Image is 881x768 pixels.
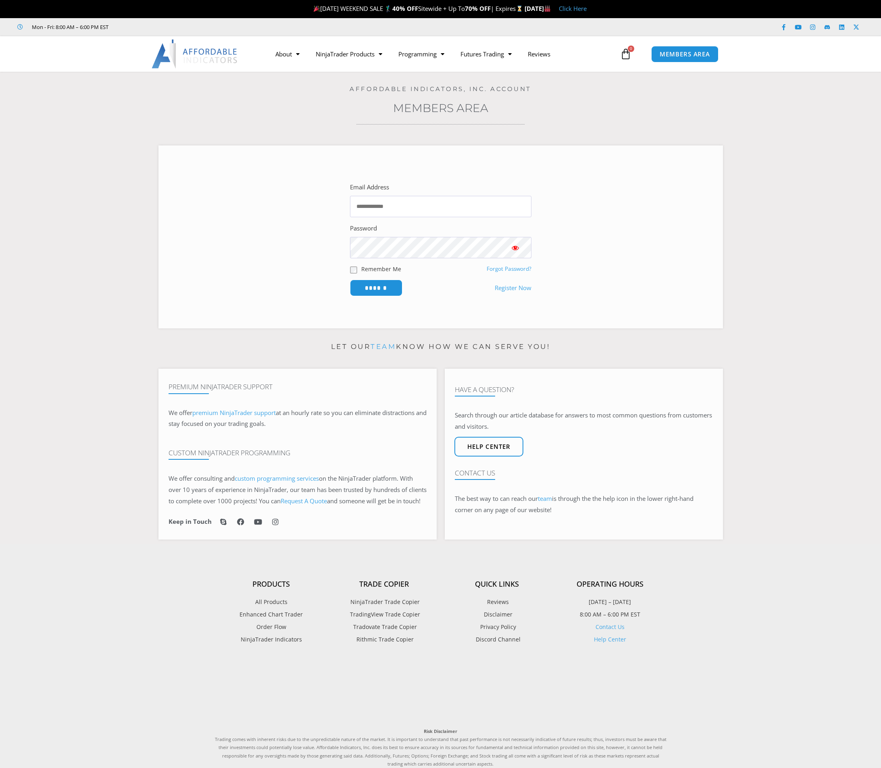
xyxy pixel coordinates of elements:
[240,609,303,620] span: Enhanced Chart Trader
[660,51,710,57] span: MEMBERS AREA
[390,45,452,63] a: Programming
[308,45,390,63] a: NinjaTrader Products
[454,437,523,457] a: Help center
[314,6,320,12] img: 🎉
[241,634,302,645] span: NinjaTrader Indicators
[158,340,723,353] p: Let our know how we can serve you!
[169,409,192,417] span: We offer
[441,580,554,589] h4: Quick Links
[441,622,554,632] a: Privacy Policy
[152,39,238,68] img: LogoAI | Affordable Indicators – NinjaTrader
[455,493,713,516] p: The best way to can reach our is through the the help icon in the lower right-hand corner on any ...
[424,728,457,734] strong: Risk Disclaimer
[441,597,554,607] a: Reviews
[267,45,308,63] a: About
[348,609,420,620] span: TradingView Trade Copier
[441,634,554,645] a: Discord Channel
[328,622,441,632] a: Tradovate Trade Copier
[169,449,427,457] h4: Custom NinjaTrader Programming
[328,597,441,607] a: NinjaTrader Trade Copier
[215,609,328,620] a: Enhanced Chart Trader
[120,23,241,31] iframe: Customer reviews powered by Trustpilot
[371,342,396,351] a: team
[465,4,491,12] strong: 70% OFF
[192,409,276,417] a: premium NinjaTrader support
[441,609,554,620] a: Disclaimer
[281,497,327,505] a: Request A Quote
[544,6,550,12] img: 🏭
[328,609,441,620] a: TradingView Trade Copier
[478,622,516,632] span: Privacy Policy
[235,474,319,482] a: custom programming services
[538,494,552,502] a: team
[455,386,713,394] h4: Have A Question?
[455,410,713,432] p: Search through our article database for answers to most common questions from customers and visit...
[559,4,587,12] a: Click Here
[482,609,512,620] span: Disclaimer
[215,580,328,589] h4: Products
[467,444,510,450] span: Help center
[361,265,401,273] label: Remember Me
[267,45,618,63] nav: Menu
[392,4,418,12] strong: 40% OFF
[487,265,531,272] a: Forgot Password?
[169,409,427,428] span: at an hourly rate so you can eliminate distractions and stay focused on your trading goals.
[608,42,644,66] a: 0
[485,597,509,607] span: Reviews
[517,6,523,12] img: ⌛
[520,45,558,63] a: Reviews
[351,622,417,632] span: Tradovate Trade Copier
[651,46,719,62] a: MEMBERS AREA
[256,622,286,632] span: Order Flow
[452,45,520,63] a: Futures Trading
[628,46,634,52] span: 0
[169,518,212,525] h6: Keep in Touch
[499,237,531,258] button: Show password
[554,580,666,589] h4: Operating Hours
[594,635,626,643] a: Help Center
[30,22,108,32] span: Mon - Fri: 8:00 AM – 6:00 PM EST
[455,469,713,477] h4: Contact Us
[554,597,666,607] p: [DATE] – [DATE]
[596,623,625,631] a: Contact Us
[354,634,414,645] span: Rithmic Trade Copier
[495,282,531,294] a: Register Now
[255,597,287,607] span: All Products
[312,4,524,12] span: [DATE] WEEKEND SALE 🏌️‍♂️ Sitewide + Up To | Expires
[328,580,441,589] h4: Trade Copier
[169,383,427,391] h4: Premium NinjaTrader Support
[328,634,441,645] a: Rithmic Trade Copier
[215,634,328,645] a: NinjaTrader Indicators
[169,474,319,482] span: We offer consulting and
[348,597,420,607] span: NinjaTrader Trade Copier
[350,85,531,93] a: Affordable Indicators, Inc. Account
[215,663,666,719] iframe: Customer reviews powered by Trustpilot
[350,182,389,193] label: Email Address
[525,4,551,12] strong: [DATE]
[554,609,666,620] p: 8:00 AM – 6:00 PM EST
[393,101,488,115] a: Members Area
[215,622,328,632] a: Order Flow
[474,634,521,645] span: Discord Channel
[169,474,427,505] span: on the NinjaTrader platform. With over 10 years of experience in NinjaTrader, our team has been t...
[350,223,377,234] label: Password
[215,597,328,607] a: All Products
